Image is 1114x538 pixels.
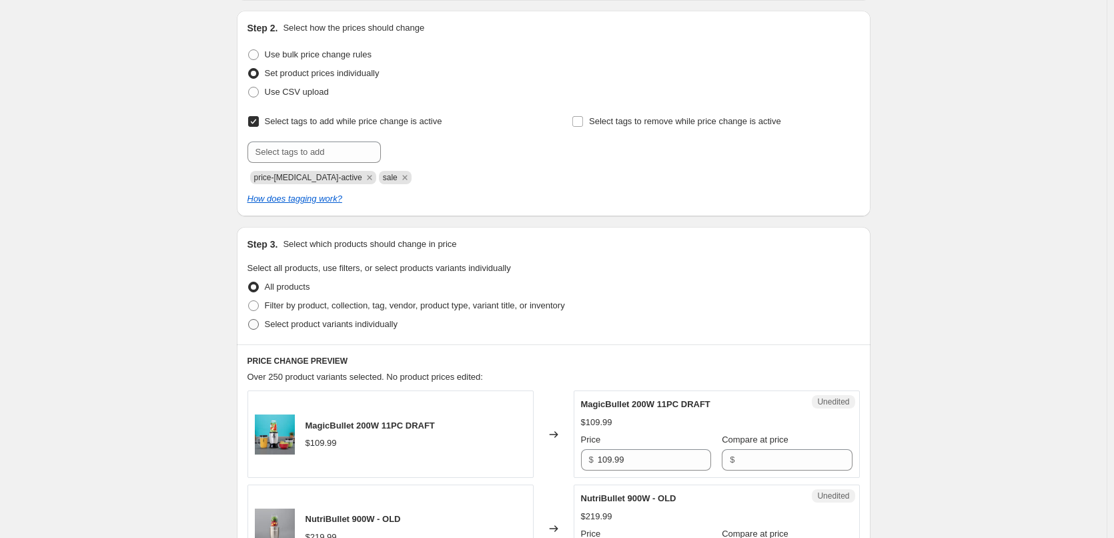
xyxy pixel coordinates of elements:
[265,87,329,97] span: Use CSV upload
[581,510,612,523] div: $219.99
[306,421,435,431] span: MagicBullet 200W 11PC DRAFT
[581,493,676,503] span: NutriBullet 900W - OLD
[817,396,849,407] span: Unedited
[581,399,710,409] span: MagicBullet 200W 11PC DRAFT
[817,491,849,501] span: Unedited
[283,238,456,251] p: Select which products should change in price
[247,238,278,251] h2: Step 3.
[730,455,734,465] span: $
[283,21,424,35] p: Select how the prices should change
[265,282,310,292] span: All products
[306,514,401,524] span: NutriBullet 900W - OLD
[722,435,788,445] span: Compare at price
[265,68,380,78] span: Set product prices individually
[265,116,442,126] span: Select tags to add while price change is active
[247,372,483,382] span: Over 250 product variants selected. No product prices edited:
[399,172,411,184] button: Remove sale
[247,263,511,273] span: Select all products, use filters, or select products variants individually
[265,49,372,59] span: Use bulk price change rules
[581,435,601,445] span: Price
[255,415,295,455] img: MB_web_Original_Hero_1200x1200_4c200857-2f0c-41aa-ac92-1e6d194c922c_80x.jpg
[589,455,594,465] span: $
[306,437,337,450] div: $109.99
[247,356,860,366] h6: PRICE CHANGE PREVIEW
[254,173,362,182] span: price-change-job-active
[247,21,278,35] h2: Step 2.
[581,416,612,429] div: $109.99
[247,142,381,163] input: Select tags to add
[383,173,398,182] span: sale
[364,172,376,184] button: Remove price-change-job-active
[247,194,342,204] a: How does tagging work?
[589,116,781,126] span: Select tags to remove while price change is active
[265,319,398,329] span: Select product variants individually
[265,300,565,310] span: Filter by product, collection, tag, vendor, product type, variant title, or inventory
